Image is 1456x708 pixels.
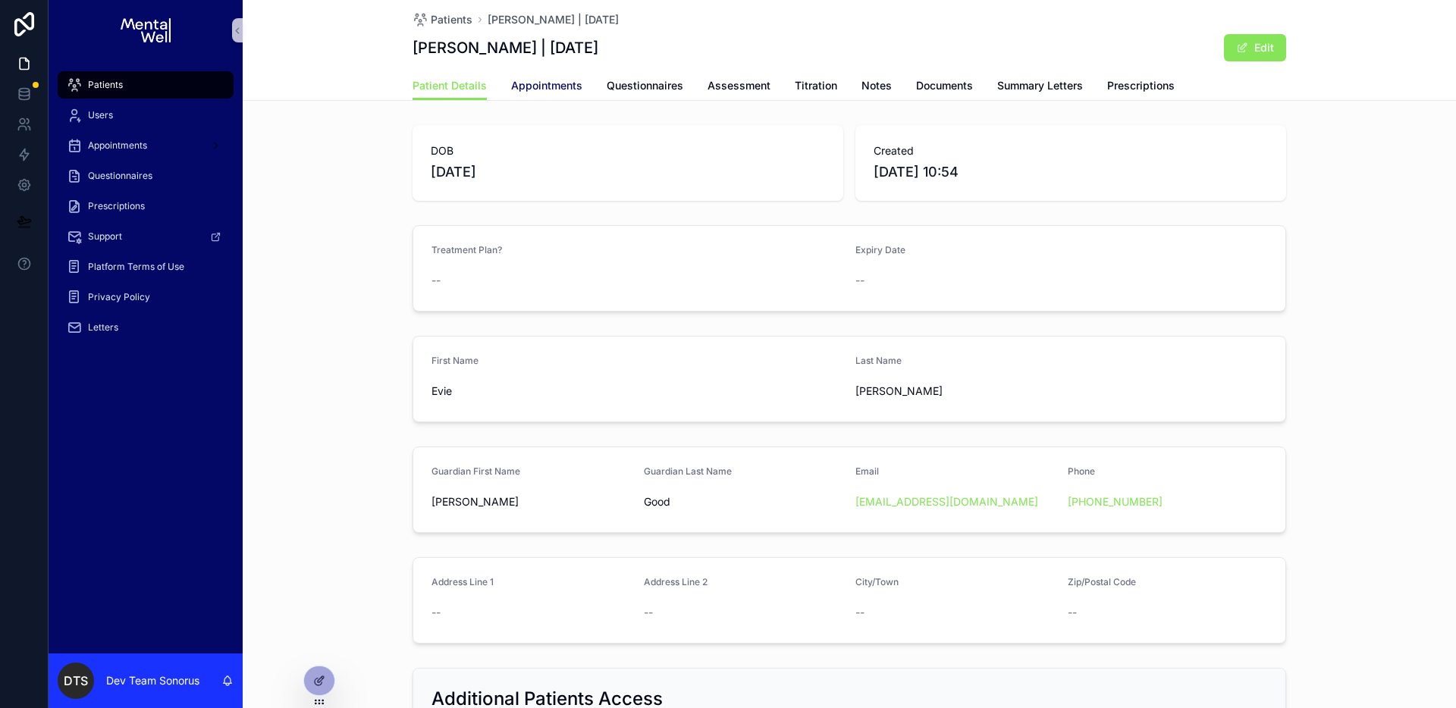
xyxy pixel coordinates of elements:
[88,261,184,273] span: Platform Terms of Use
[413,78,487,93] span: Patient Details
[855,273,864,288] span: --
[511,78,582,93] span: Appointments
[64,672,88,690] span: DTS
[431,143,825,158] span: DOB
[49,61,243,361] div: scrollable content
[855,494,1038,509] a: [EMAIL_ADDRESS][DOMAIN_NAME]
[644,605,653,620] span: --
[644,465,732,477] span: Guardian Last Name
[916,72,973,102] a: Documents
[607,72,683,102] a: Questionnaires
[431,161,825,183] span: [DATE]
[1068,465,1095,477] span: Phone
[58,193,234,220] a: Prescriptions
[431,12,472,27] span: Patients
[997,72,1083,102] a: Summary Letters
[431,576,494,587] span: Address Line 1
[861,72,892,102] a: Notes
[855,355,902,366] span: Last Name
[88,139,147,152] span: Appointments
[644,576,708,587] span: Address Line 2
[855,605,864,620] span: --
[58,132,234,159] a: Appointments
[431,465,520,477] span: Guardian First Name
[413,12,472,27] a: Patients
[88,79,123,91] span: Patients
[1068,494,1163,509] a: [PHONE_NUMBER]
[1224,34,1286,61] button: Edit
[58,314,234,341] a: Letters
[58,102,234,129] a: Users
[58,253,234,280] a: Platform Terms of Use
[88,321,118,334] span: Letters
[121,18,170,42] img: App logo
[413,72,487,101] a: Patient Details
[431,244,502,255] span: Treatment Plan?
[58,223,234,250] a: Support
[88,170,152,182] span: Questionnaires
[708,78,770,93] span: Assessment
[874,143,1268,158] span: Created
[413,37,598,58] h1: [PERSON_NAME] | [DATE]
[431,384,843,399] span: Evie
[855,576,899,587] span: City/Town
[431,494,632,509] span: [PERSON_NAME]
[708,72,770,102] a: Assessment
[855,244,905,255] span: Expiry Date
[795,72,837,102] a: Titration
[88,291,150,303] span: Privacy Policy
[997,78,1083,93] span: Summary Letters
[1068,576,1136,587] span: Zip/Postal Code
[431,355,479,366] span: First Name
[855,465,879,477] span: Email
[58,162,234,190] a: Questionnaires
[861,78,892,93] span: Notes
[795,78,837,93] span: Titration
[106,673,199,688] p: Dev Team Sonorus
[88,230,122,243] span: Support
[874,161,1268,183] span: [DATE] 10:54
[511,72,582,102] a: Appointments
[88,109,113,121] span: Users
[58,71,234,99] a: Patients
[431,605,441,620] span: --
[644,494,844,509] span: Good
[916,78,973,93] span: Documents
[88,200,145,212] span: Prescriptions
[1107,72,1175,102] a: Prescriptions
[1068,605,1077,620] span: --
[431,273,441,288] span: --
[607,78,683,93] span: Questionnaires
[1107,78,1175,93] span: Prescriptions
[58,284,234,311] a: Privacy Policy
[488,12,619,27] a: [PERSON_NAME] | [DATE]
[855,384,1056,399] span: [PERSON_NAME]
